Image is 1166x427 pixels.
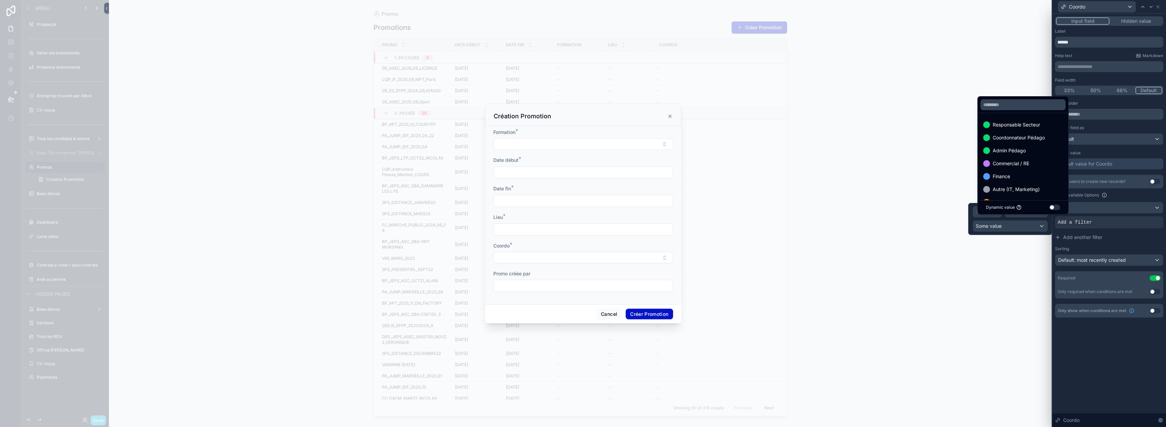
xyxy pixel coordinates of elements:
span: Only show when conditions are met [1058,308,1126,313]
span: Finance [993,172,1010,181]
label: Sorting [1055,246,1069,252]
span: Admin Pédago [993,147,1026,155]
a: Markdown [1136,53,1163,58]
label: Display field as [1055,125,1084,131]
label: Filter Available Options [1055,192,1099,198]
div: Default value for Coordo [1058,160,1112,167]
span: Dynamic value [986,205,1015,210]
button: Coordo [1058,1,1136,13]
button: Input field [1056,17,1109,25]
span: Coordo [1069,3,1085,10]
button: Default: most recently created [1055,254,1163,266]
span: Markdown [1143,53,1163,58]
div: scrollable content [1055,61,1163,72]
button: 50% [1083,87,1109,94]
button: Select Button [493,252,673,263]
span: Coordonnateur Pédago [993,134,1045,142]
span: Coordo [493,243,510,249]
h3: Création Promotion [494,112,551,120]
div: Allow users to create new records? [1058,179,1125,184]
button: 66% [1109,87,1135,94]
span: Responsable Secteur [993,121,1040,129]
label: Help text [1055,53,1072,58]
button: Cancel [596,309,622,320]
button: Select Button [493,138,673,150]
button: Add another filter [1055,231,1163,243]
span: Date fin [493,186,511,191]
span: Promo créée par [493,271,530,276]
span: Add another filter [1063,234,1102,241]
span: Default: most recently created [1058,257,1126,263]
span: Autre (IT, Marketing) [993,185,1040,193]
button: Créer Promotion [626,309,673,320]
span: Coordo [1063,417,1080,424]
div: Required [1058,275,1075,281]
span: Lieu [493,214,503,220]
div: Only required when conditions are met [1058,289,1132,294]
span: Date début [493,157,518,163]
button: Default [1135,87,1163,94]
button: Hidden value [1109,17,1162,25]
span: Commercial / RE [993,159,1029,168]
span: Add a filter [1058,219,1092,226]
span: Direction [993,198,1012,206]
label: Field width [1055,78,1076,83]
label: Label [1055,29,1066,34]
button: Default [1055,133,1163,145]
span: Formation [493,129,515,135]
button: 33% [1056,87,1083,94]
